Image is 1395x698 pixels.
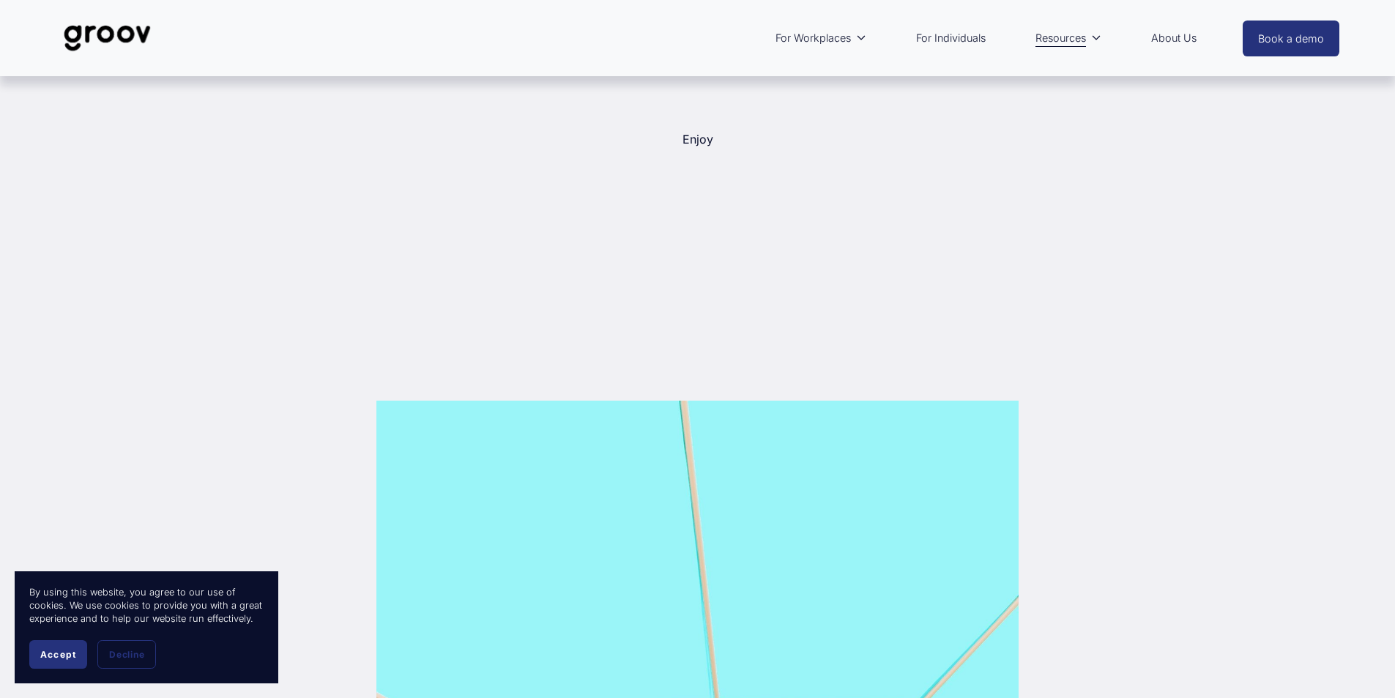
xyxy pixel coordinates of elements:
a: Book a demo [1243,21,1339,56]
span: Accept [40,649,76,660]
a: folder dropdown [1028,21,1109,55]
section: Cookie banner [15,571,278,683]
a: Enjoy [682,132,713,146]
span: For Workplaces [775,29,851,48]
a: folder dropdown [768,21,874,55]
a: For Individuals [909,21,993,55]
span: Resources [1035,29,1086,48]
button: Accept [29,640,87,669]
a: About Us [1144,21,1204,55]
span: Decline [109,649,144,660]
button: Decline [97,640,156,669]
img: Groov | Unlock Human Potential at Work and in Life [56,14,159,62]
p: By using this website, you agree to our use of cookies. We use cookies to provide you with a grea... [29,586,264,625]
